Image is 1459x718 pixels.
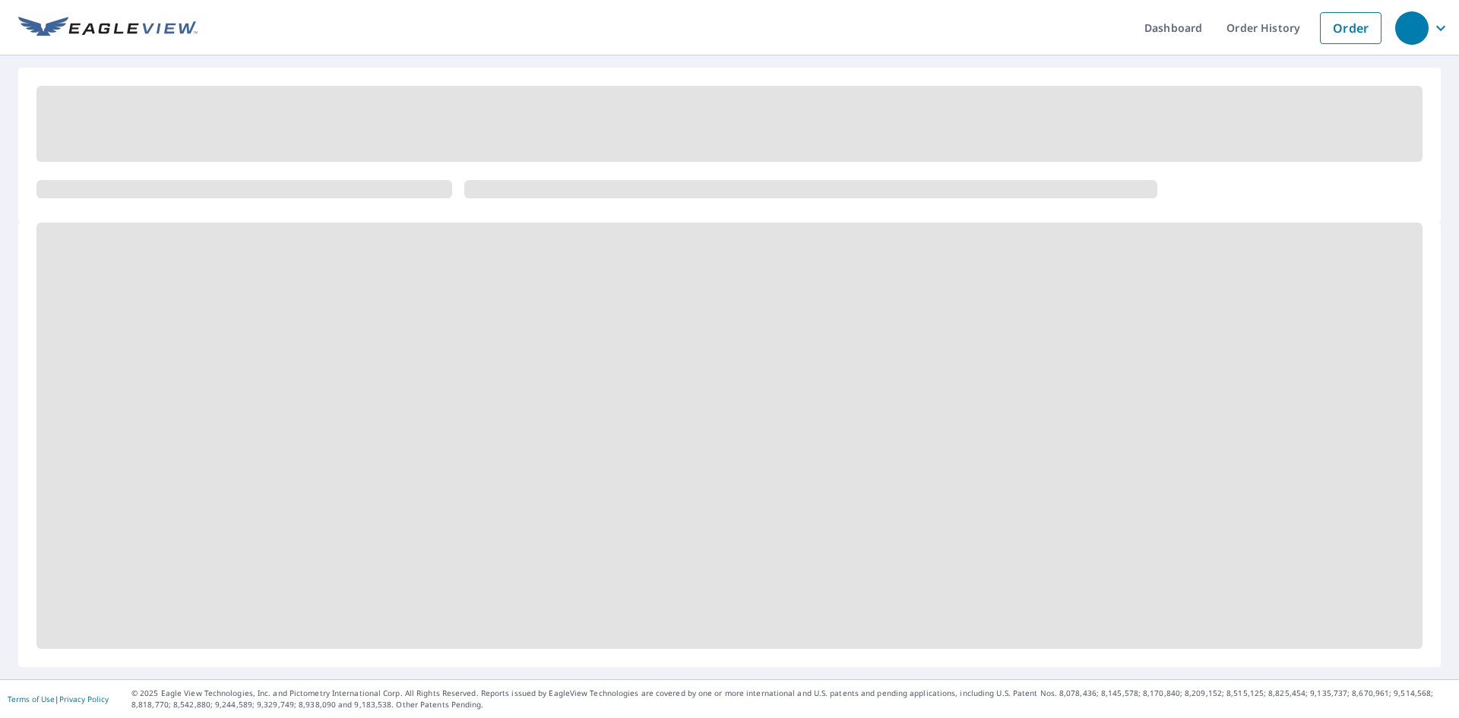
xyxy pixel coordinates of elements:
[18,17,198,40] img: EV Logo
[8,694,55,704] a: Terms of Use
[8,694,109,704] p: |
[1320,12,1381,44] a: Order
[131,688,1451,710] p: © 2025 Eagle View Technologies, Inc. and Pictometry International Corp. All Rights Reserved. Repo...
[59,694,109,704] a: Privacy Policy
